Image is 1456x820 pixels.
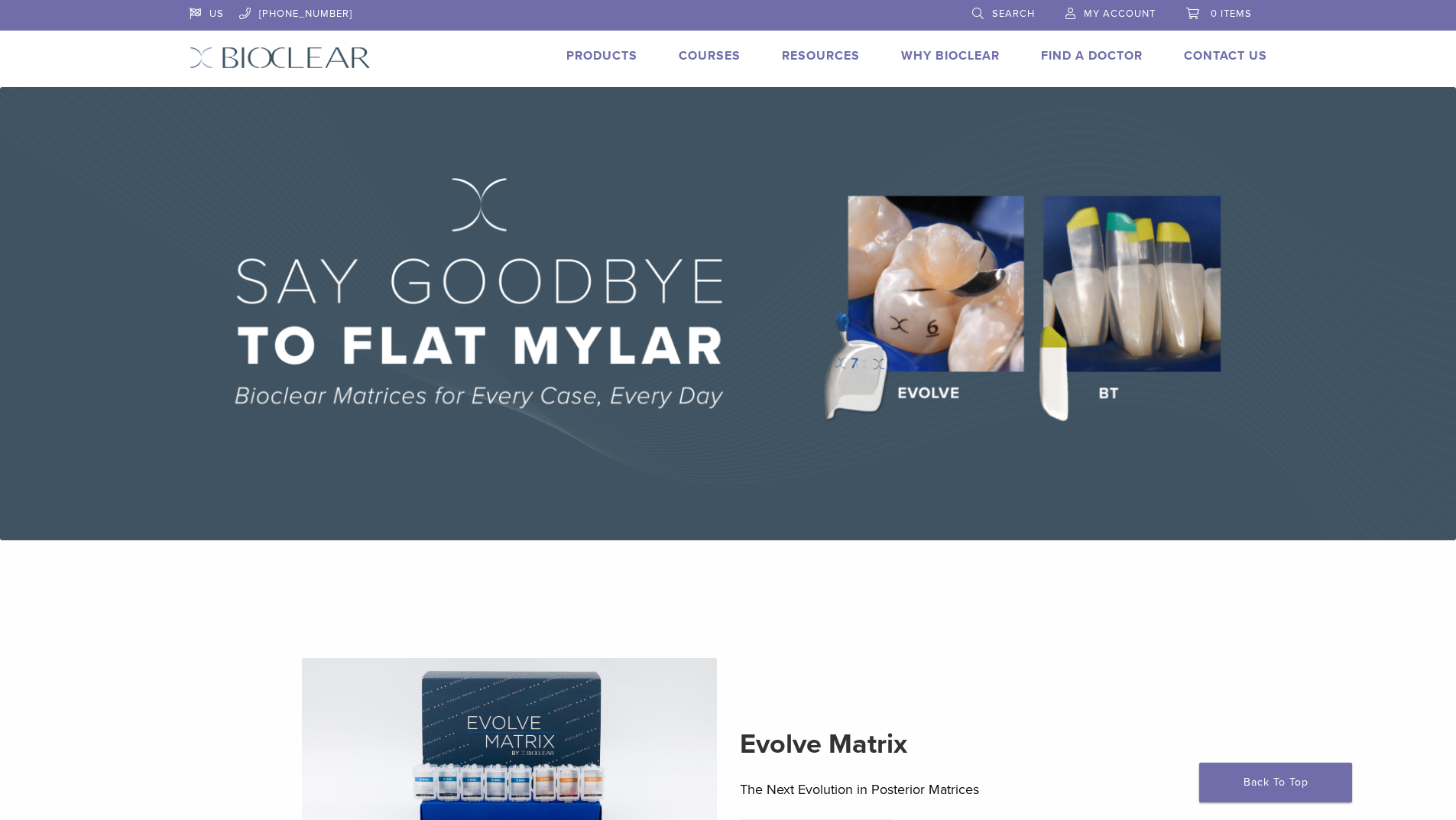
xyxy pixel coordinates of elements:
a: Resources [782,48,860,63]
p: The Next Evolution in Posterior Matrices [740,778,1155,801]
a: Courses [679,48,741,63]
h2: Evolve Matrix [740,726,1155,763]
a: Contact Us [1184,48,1267,63]
a: Why Bioclear [901,48,1000,63]
span: Search [992,8,1035,20]
img: Bioclear [190,47,371,69]
a: Back To Top [1199,763,1352,802]
span: My Account [1084,8,1156,20]
a: Find A Doctor [1041,48,1143,63]
a: Products [566,48,637,63]
span: 0 items [1211,8,1252,20]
